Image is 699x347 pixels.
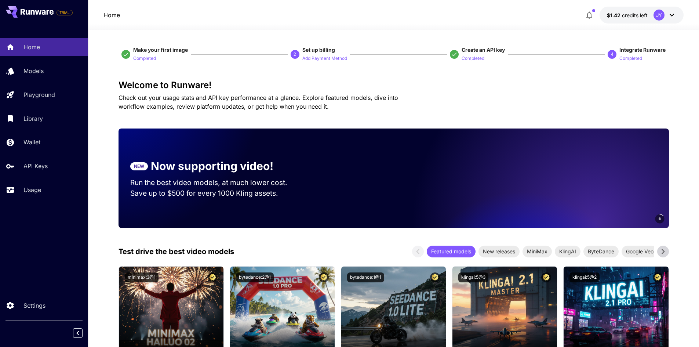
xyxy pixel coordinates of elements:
[73,328,83,338] button: Collapse sidebar
[569,272,600,282] button: klingai:5@2
[133,54,156,62] button: Completed
[302,55,347,62] p: Add Payment Method
[607,11,648,19] div: $1.41633
[151,158,273,174] p: Now supporting video!
[583,246,619,257] div: ByteDance
[619,54,642,62] button: Completed
[347,272,384,282] button: bytedance:1@1
[523,246,552,257] div: MiniMax
[458,272,488,282] button: klingai:5@3
[133,47,188,53] span: Make your first image
[462,54,484,62] button: Completed
[607,12,622,18] span: $1.42
[23,138,40,147] p: Wallet
[23,185,41,194] p: Usage
[462,47,505,53] span: Create an API key
[478,247,520,255] span: New releases
[23,66,44,75] p: Models
[622,246,658,257] div: Google Veo
[23,90,55,99] p: Playground
[103,11,120,19] nav: breadcrumb
[430,272,440,282] button: Certified Model – Vetted for best performance and includes a commercial license.
[654,10,665,21] div: JY
[302,54,347,62] button: Add Payment Method
[130,177,301,188] p: Run the best video models, at much lower cost.
[555,246,580,257] div: KlingAI
[103,11,120,19] a: Home
[619,55,642,62] p: Completed
[23,162,48,170] p: API Keys
[659,216,661,221] span: 6
[236,272,274,282] button: bytedance:2@1
[523,247,552,255] span: MiniMax
[462,55,484,62] p: Completed
[427,247,476,255] span: Featured models
[23,43,40,51] p: Home
[57,10,72,15] span: TRIAL
[133,55,156,62] p: Completed
[541,272,551,282] button: Certified Model – Vetted for best performance and includes a commercial license.
[319,272,329,282] button: Certified Model – Vetted for best performance and includes a commercial license.
[611,51,614,58] p: 4
[478,246,520,257] div: New releases
[119,94,398,110] span: Check out your usage stats and API key performance at a glance. Explore featured models, dive int...
[600,7,684,24] button: $1.41633JY
[130,188,301,199] p: Save up to $500 for every 1000 Kling assets.
[653,272,663,282] button: Certified Model – Vetted for best performance and includes a commercial license.
[619,47,666,53] span: Integrate Runware
[79,326,88,340] div: Collapse sidebar
[119,80,669,90] h3: Welcome to Runware!
[208,272,218,282] button: Certified Model – Vetted for best performance and includes a commercial license.
[23,301,45,310] p: Settings
[23,114,43,123] p: Library
[302,47,335,53] span: Set up billing
[583,247,619,255] span: ByteDance
[622,247,658,255] span: Google Veo
[555,247,580,255] span: KlingAI
[125,272,159,282] button: minimax:3@1
[294,51,296,58] p: 2
[134,163,144,170] p: NEW
[57,8,73,17] span: Add your payment card to enable full platform functionality.
[119,246,234,257] p: Test drive the best video models
[427,246,476,257] div: Featured models
[622,12,648,18] span: credits left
